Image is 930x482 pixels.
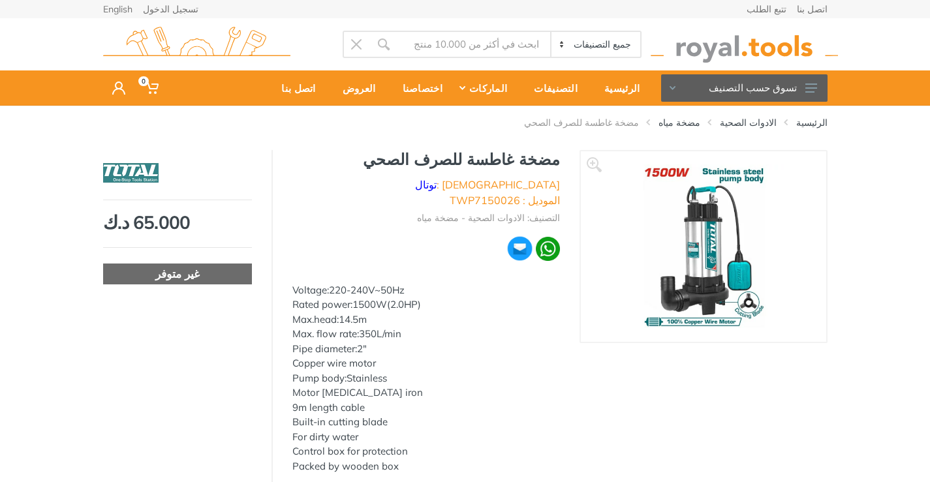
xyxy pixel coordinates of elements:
[264,74,324,102] div: اتصل بنا
[325,70,385,106] a: العروض
[661,74,828,102] button: تسوق حسب التصنيف
[385,70,452,106] a: اختصاصنا
[659,116,700,129] a: مضخة مياه
[415,178,437,191] a: توتال
[292,371,560,386] div: Pump body:Stainless
[292,385,560,400] div: Motor [MEDICAL_DATA] iron
[587,70,649,106] a: الرئيسية
[417,211,560,225] li: التصنيف: الادوات الصحية - مضخة مياه
[138,76,149,86] span: 0
[264,70,324,106] a: اتصل بنا
[516,74,587,102] div: التصنيفات
[292,459,560,474] div: Packed by wooden box
[397,31,551,58] input: Site search
[292,430,560,445] div: For dirty water
[292,327,560,342] div: Max. flow rate:350L/min
[292,297,560,312] div: Rated power:1500W(2.0HP)
[450,192,560,208] li: الموديل : TWP7150026
[797,5,828,14] a: اتصل بنا
[292,283,560,298] div: Voltage:220-240V~50Hz
[415,177,560,192] li: [DEMOGRAPHIC_DATA] :
[796,116,828,129] a: الرئيسية
[621,164,786,329] img: Royal Tools - مضخة غاطسة للصرف الصحي
[103,116,828,129] nav: breadcrumb
[292,400,560,415] div: 9m length cable
[452,74,516,102] div: الماركات
[747,5,786,14] a: تتبع الطلب
[516,70,587,106] a: التصنيفات
[292,150,560,169] h1: مضخة غاطسة للصرف الصحي
[550,32,640,57] select: Category
[103,213,252,232] div: 65.000 د.ك
[103,27,290,63] img: royal.tools Logo
[651,27,838,63] img: royal.tools Logo
[504,116,639,129] li: مضخة غاطسة للصرف الصحي
[143,5,198,14] a: تسجيل الدخول
[385,74,452,102] div: اختصاصنا
[720,116,777,129] a: الادوات الصحية
[292,444,560,459] div: Control box for protection
[292,342,560,357] div: Pipe diameter:2"
[292,415,560,430] div: Built-in cutting blade
[536,237,560,261] img: wa.webp
[103,157,159,189] img: توتال
[587,74,649,102] div: الرئيسية
[103,5,132,14] a: English
[134,70,168,106] a: 0
[506,235,533,262] img: ma.webp
[292,312,560,327] div: Max.head:14.5m
[292,356,560,371] div: Copper wire motor
[325,74,385,102] div: العروض
[103,264,252,284] div: غير متوفر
